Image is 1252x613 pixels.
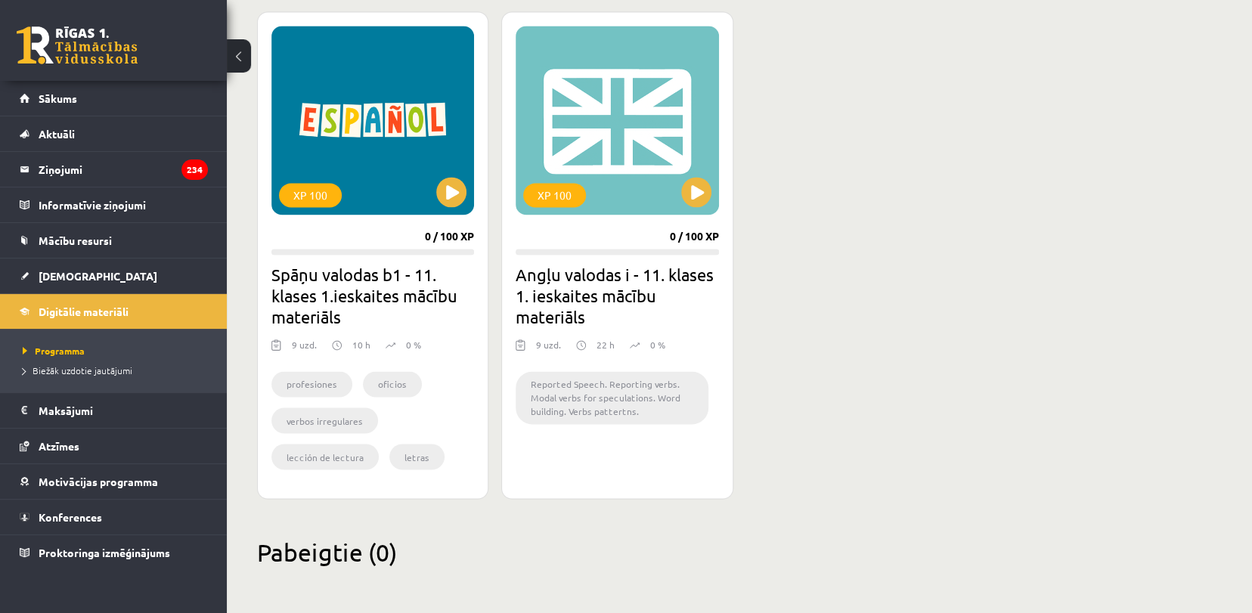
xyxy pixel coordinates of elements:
p: 10 h [352,338,370,351]
li: Reported Speech. Reporting verbs. Modal verbs for speculations. Word building. Verbs pattertns. [516,371,708,424]
p: 0 % [650,338,665,351]
div: XP 100 [279,183,342,207]
a: Biežāk uzdotie jautājumi [23,364,212,377]
legend: Informatīvie ziņojumi [39,187,208,222]
a: Rīgas 1. Tālmācības vidusskola [17,26,138,64]
legend: Maksājumi [39,393,208,428]
span: Mācību resursi [39,234,112,247]
li: oficios [363,371,422,397]
li: verbos irregulares [271,407,378,433]
a: Maksājumi [20,393,208,428]
li: lección de lectura [271,444,379,469]
h2: Spāņu valodas b1 - 11. klases 1.ieskaites mācību materiāls [271,264,474,327]
span: Biežāk uzdotie jautājumi [23,364,132,376]
span: Atzīmes [39,439,79,453]
a: Mācību resursi [20,223,208,258]
p: 0 % [406,338,421,351]
legend: Ziņojumi [39,152,208,187]
a: [DEMOGRAPHIC_DATA] [20,259,208,293]
a: Atzīmes [20,429,208,463]
h2: Pabeigtie (0) [257,537,1222,566]
i: 234 [181,159,208,180]
p: 22 h [597,338,615,351]
li: profesiones [271,371,352,397]
span: Digitālie materiāli [39,305,129,318]
a: Proktoringa izmēģinājums [20,535,208,570]
a: Programma [23,344,212,358]
a: Informatīvie ziņojumi [20,187,208,222]
span: Proktoringa izmēģinājums [39,546,170,559]
div: 9 uzd. [292,338,317,361]
li: letras [389,444,445,469]
div: 9 uzd. [536,338,561,361]
span: Sākums [39,91,77,105]
span: [DEMOGRAPHIC_DATA] [39,269,157,283]
div: XP 100 [523,183,586,207]
span: Programma [23,345,85,357]
a: Motivācijas programma [20,464,208,499]
h2: Angļu valodas i - 11. klases 1. ieskaites mācību materiāls [516,264,718,327]
a: Konferences [20,500,208,534]
span: Motivācijas programma [39,475,158,488]
a: Sākums [20,81,208,116]
a: Digitālie materiāli [20,294,208,329]
a: Ziņojumi234 [20,152,208,187]
span: Aktuāli [39,127,75,141]
span: Konferences [39,510,102,524]
a: Aktuāli [20,116,208,151]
